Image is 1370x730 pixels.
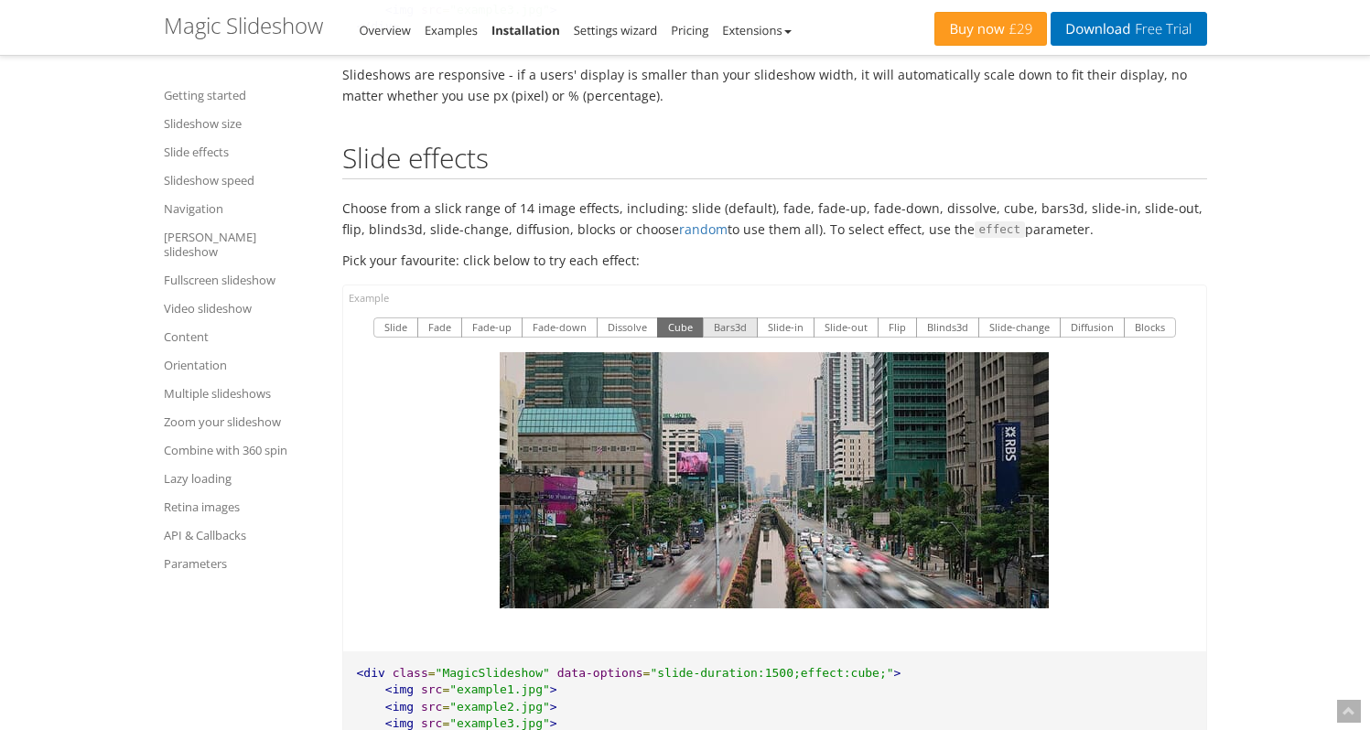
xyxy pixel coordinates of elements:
button: Flip [878,317,917,338]
a: DownloadFree Trial [1051,12,1206,46]
span: > [550,716,557,730]
button: Dissolve [597,317,658,338]
a: random [679,220,728,238]
a: Retina images [164,496,319,518]
a: Buy now£29 [934,12,1047,46]
span: = [442,700,449,714]
button: Slide-out [814,317,879,338]
button: Fade-up [461,317,523,338]
a: Combine with 360 spin [164,439,319,461]
a: Extensions [722,22,791,38]
a: Fullscreen slideshow [164,269,319,291]
span: = [442,682,449,696]
a: Slideshow speed [164,169,319,191]
a: Lazy loading [164,467,319,489]
a: Video slideshow [164,297,319,319]
button: Cube [657,317,704,338]
a: Navigation [164,198,319,220]
a: Settings wizard [574,22,658,38]
a: Overview [360,22,411,38]
span: src [421,716,442,730]
button: Bars3d [703,317,758,338]
span: £29 [1005,22,1033,37]
span: "example1.jpg" [449,682,550,696]
button: Slide-change [978,317,1061,338]
a: [PERSON_NAME] slideshow [164,226,319,263]
button: Slide-in [757,317,814,338]
span: Free Trial [1130,22,1192,37]
span: "MagicSlideshow" [436,666,550,680]
span: = [442,716,449,730]
a: Multiple slideshows [164,382,319,404]
span: class [393,666,428,680]
a: Examples [425,22,478,38]
p: Pick your favourite: click below to try each effect: [342,250,1207,271]
span: "example2.jpg" [449,700,550,714]
span: > [894,666,901,680]
span: = [428,666,436,680]
span: src [421,682,442,696]
a: API & Callbacks [164,524,319,546]
a: Slide effects [164,141,319,163]
a: Slideshow size [164,113,319,134]
button: Blinds3d [916,317,979,338]
h2: Slide effects [342,143,1207,179]
p: Choose from a slick range of 14 image effects, including: slide (default), fade, fade-up, fade-do... [342,198,1207,241]
a: Orientation [164,354,319,376]
button: Diffusion [1060,317,1125,338]
span: src [421,700,442,714]
a: Content [164,326,319,348]
p: Slideshows are responsive - if a users' display is smaller than your slideshow width, it will aut... [342,64,1207,106]
span: <img [385,700,414,714]
span: > [550,682,557,696]
span: <img [385,716,414,730]
button: Fade-down [522,317,598,338]
span: effect [975,221,1026,238]
a: Installation [491,22,560,38]
button: Slide [373,317,418,338]
span: = [643,666,651,680]
a: Getting started [164,84,319,106]
a: Zoom your slideshow [164,411,319,433]
span: data-options [557,666,643,680]
a: Parameters [164,553,319,574]
h1: Magic Slideshow [164,14,323,38]
span: "slide-duration:1500;effect:cube;" [650,666,893,680]
a: Pricing [671,22,708,38]
button: Blocks [1124,317,1176,338]
img: slide effects in javascript [500,352,1049,608]
span: <div [357,666,385,680]
span: > [550,700,557,714]
span: <img [385,682,414,696]
button: Fade [417,317,462,338]
span: "example3.jpg" [449,716,550,730]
